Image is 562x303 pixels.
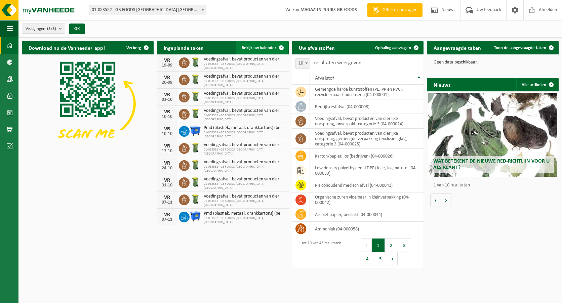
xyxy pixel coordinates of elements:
[370,41,423,54] a: Ophaling aanvragen
[310,149,424,163] td: karton/papier, los (bedrijven) (04-000026)
[310,85,424,99] td: gemengde harde kunststoffen (PE, PP en PVC), recycleerbaar (industrieel) (04-000001)
[310,207,424,222] td: archief papier, bedrukt (04-000044)
[310,192,424,207] td: organische zuren vloeibaar in kleinverpakking (04-000042)
[190,125,201,136] img: WB-1100-HPE-BE-01
[433,159,550,170] span: Wat betekent de nieuwe RED-richtlijn voor u als klant?
[190,142,201,154] img: WB-0140-HPE-GN-50
[160,115,174,119] div: 10-10
[441,193,451,207] button: Volgende
[190,193,201,205] img: WB-0140-HPE-GN-50
[204,177,285,182] span: Voedingsafval, bevat producten van dierlijke oorsprong, onverpakt, categorie 3
[160,80,174,85] div: 26-09
[160,132,174,136] div: 10-10
[310,222,424,236] td: ammoniak (04-000058)
[361,239,372,252] button: Previous
[22,24,65,34] button: Vestigingen(3/3)
[26,24,56,34] span: Vestigingen
[430,193,441,207] button: Vorige
[190,176,201,188] img: WB-0140-HPE-GN-50
[190,108,201,119] img: WB-0140-HPE-GN-50
[310,163,424,178] td: low density polyethyleen (LDPE) folie, los, naturel (04-000039)
[310,114,424,129] td: voedingsafval, bevat producten van dierlijke oorsprong, onverpakt, categorie 3 (04-000024)
[242,46,276,50] span: Bekijk uw kalender
[204,194,285,199] span: Voedingsafval, bevat producten van dierlijke oorsprong, onverpakt, categorie 3
[160,63,174,68] div: 19-09
[160,97,174,102] div: 03-10
[160,126,174,132] div: VR
[204,62,285,70] span: 01-053552 - GB FOODS [GEOGRAPHIC_DATA] [GEOGRAPHIC_DATA]
[204,211,285,216] span: Pmd (plastiek, metaal, drankkartons) (bedrijven)
[310,129,424,149] td: voedingsafval, bevat producten van dierlijke oorsprong, gemengde verpakking (exclusief glas), cat...
[160,195,174,200] div: VR
[160,161,174,166] div: VR
[381,7,419,13] span: Offerte aanvragen
[69,24,85,34] button: OK
[434,183,555,188] p: 1 van 10 resultaten
[160,143,174,149] div: VR
[204,142,285,148] span: Voedingsafval, bevat producten van dierlijke oorsprong, onverpakt, categorie 3
[315,76,334,81] span: Afvalstof
[367,3,423,17] a: Offerte aanvragen
[428,93,557,177] a: Wat betekent de nieuwe RED-richtlijn voor u als klant?
[489,41,558,54] a: Toon de aangevraagde taken
[295,58,310,69] span: 10
[160,178,174,183] div: VR
[295,238,341,266] div: 1 tot 10 van 43 resultaten
[204,91,285,96] span: Voedingsafval, bevat producten van dierlijke oorsprong, onverpakt, categorie 3
[310,99,424,114] td: bedrijfsrestafval (04-000008)
[300,7,357,12] strong: MAGAZIJN PUURS GB FOODS
[204,165,285,173] span: 01-053552 - GB FOODS [GEOGRAPHIC_DATA] [GEOGRAPHIC_DATA]
[374,252,387,265] button: 5
[292,41,342,54] h2: Uw afvalstoffen
[314,60,361,66] label: resultaten weergeven
[204,216,285,224] span: 01-053552 - GB FOODS [GEOGRAPHIC_DATA] [GEOGRAPHIC_DATA]
[89,5,206,15] span: 01-053552 - GB FOODS BELGIUM NV - PUURS-SINT-AMANDS
[160,75,174,80] div: VR
[160,212,174,217] div: VR
[190,91,201,102] img: WB-0140-HPE-GN-50
[204,96,285,104] span: 01-053552 - GB FOODS [GEOGRAPHIC_DATA] [GEOGRAPHIC_DATA]
[427,41,488,54] h2: Aangevraagde taken
[204,148,285,156] span: 01-053552 - GB FOODS [GEOGRAPHIC_DATA] [GEOGRAPHIC_DATA]
[204,74,285,79] span: Voedingsafval, bevat producten van dierlijke oorsprong, onverpakt, categorie 3
[160,58,174,63] div: VR
[296,59,310,68] span: 10
[160,183,174,188] div: 31-10
[204,199,285,207] span: 01-053552 - GB FOODS [GEOGRAPHIC_DATA] [GEOGRAPHIC_DATA]
[236,41,288,54] a: Bekijk uw kalender
[121,41,153,54] button: Verberg
[190,74,201,85] img: WB-0140-HPE-GN-50
[204,57,285,62] span: Voedingsafval, bevat producten van dierlijke oorsprong, onverpakt, categorie 3
[494,46,546,50] span: Toon de aangevraagde taken
[190,211,201,222] img: WB-1100-HPE-BE-01
[22,41,112,54] h2: Download nu de Vanheede+ app!
[160,217,174,222] div: 07-11
[157,41,210,54] h2: Ingeplande taken
[361,252,374,265] button: 4
[160,149,174,154] div: 17-10
[310,178,424,192] td: risicohoudend medisch afval (04-000041)
[190,56,201,68] img: WB-0140-HPE-GN-50
[160,200,174,205] div: 07-11
[398,239,411,252] button: 3
[160,92,174,97] div: VR
[204,114,285,122] span: 01-053552 - GB FOODS [GEOGRAPHIC_DATA] [GEOGRAPHIC_DATA]
[427,78,457,91] h2: Nieuws
[434,60,552,65] p: Geen data beschikbaar.
[387,252,398,265] button: Next
[47,27,56,31] count: (3/3)
[516,78,558,91] a: Alle artikelen
[204,131,285,139] span: 01-053552 - GB FOODS [GEOGRAPHIC_DATA] [GEOGRAPHIC_DATA]
[204,160,285,165] span: Voedingsafval, bevat producten van dierlijke oorsprong, onverpakt, categorie 3
[372,239,385,252] button: 1
[204,125,285,131] span: Pmd (plastiek, metaal, drankkartons) (bedrijven)
[204,108,285,114] span: Voedingsafval, bevat producten van dierlijke oorsprong, onverpakt, categorie 3
[160,166,174,171] div: 24-10
[385,239,398,252] button: 2
[160,109,174,115] div: VR
[190,159,201,171] img: WB-0140-HPE-GN-50
[375,46,411,50] span: Ophaling aanvragen
[204,79,285,87] span: 01-053552 - GB FOODS [GEOGRAPHIC_DATA] [GEOGRAPHIC_DATA]
[22,54,154,153] img: Download de VHEPlus App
